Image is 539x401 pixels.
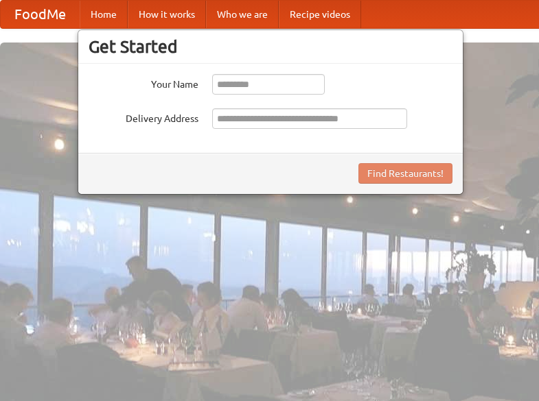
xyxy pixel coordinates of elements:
[358,163,452,184] button: Find Restaurants!
[279,1,361,28] a: Recipe videos
[89,108,198,125] label: Delivery Address
[89,74,198,91] label: Your Name
[89,36,452,57] h3: Get Started
[206,1,279,28] a: Who we are
[128,1,206,28] a: How it works
[80,1,128,28] a: Home
[1,1,80,28] a: FoodMe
